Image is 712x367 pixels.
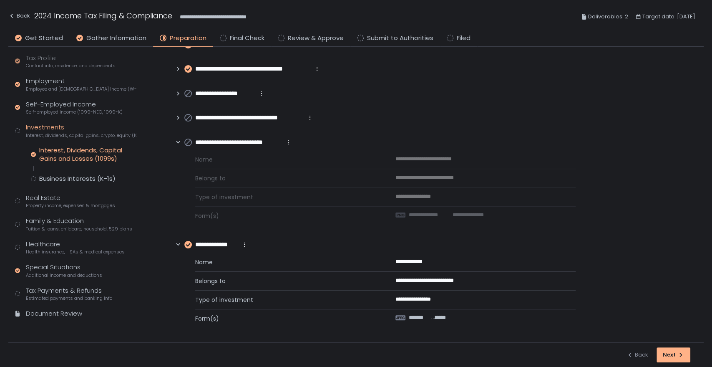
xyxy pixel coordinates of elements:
div: Back [626,351,648,359]
span: Health insurance, HSAs & medical expenses [26,249,125,255]
div: Investments [26,123,136,139]
span: Name [195,155,375,164]
span: Self-employed income (1099-NEC, 1099-K) [26,109,123,115]
span: Estimated payments and banking info [26,295,112,301]
span: Type of investment [195,296,375,304]
span: Form(s) [195,212,375,220]
div: Back [8,11,30,21]
span: Get Started [25,33,63,43]
div: Real Estate [26,193,115,209]
span: Gather Information [86,33,146,43]
div: Self-Employed Income [26,100,123,116]
span: Form(s) [195,314,375,323]
span: Belongs to [195,174,375,182]
div: Employment [26,76,136,92]
div: Family & Education [26,216,132,232]
div: Next [663,351,684,359]
span: Review & Approve [288,33,344,43]
span: Submit to Authorities [367,33,433,43]
span: Target date: [DATE] [642,12,695,22]
div: Document Review [26,309,82,319]
span: Type of investment [195,193,375,201]
button: Next [657,347,690,362]
span: Name [195,258,375,266]
span: Final Check [230,33,264,43]
span: Belongs to [195,277,375,285]
span: Property income, expenses & mortgages [26,202,115,209]
span: Additional income and deductions [26,272,102,278]
button: Back [8,10,30,24]
span: Tuition & loans, childcare, household, 529 plans [26,226,132,232]
span: Employee and [DEMOGRAPHIC_DATA] income (W-2s) [26,86,136,92]
div: Interest, Dividends, Capital Gains and Losses (1099s) [39,146,136,163]
div: Tax Profile [26,53,116,69]
div: Special Situations [26,263,102,278]
div: Healthcare [26,240,125,256]
h1: 2024 Income Tax Filing & Compliance [34,10,172,21]
button: Back [626,347,648,362]
span: Filed [457,33,470,43]
span: Interest, dividends, capital gains, crypto, equity (1099s, K-1s) [26,132,136,139]
span: Deliverables: 2 [588,12,628,22]
span: Contact info, residence, and dependents [26,63,116,69]
div: Tax Payments & Refunds [26,286,112,302]
div: Business Interests (K-1s) [39,175,116,183]
span: Preparation [170,33,206,43]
